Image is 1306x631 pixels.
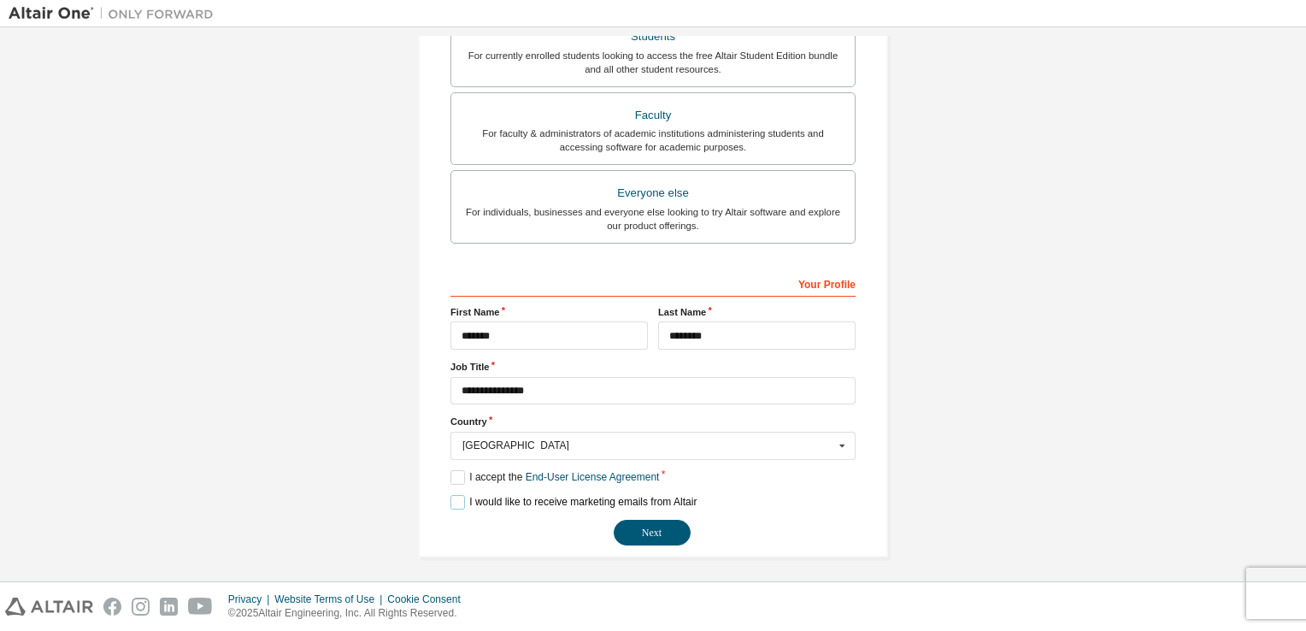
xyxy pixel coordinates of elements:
label: Last Name [658,305,856,319]
label: Job Title [450,360,856,374]
a: End-User License Agreement [526,471,660,483]
div: Everyone else [462,181,844,205]
p: © 2025 Altair Engineering, Inc. All Rights Reserved. [228,606,471,621]
img: youtube.svg [188,598,213,616]
img: linkedin.svg [160,598,178,616]
img: Altair One [9,5,222,22]
div: For currently enrolled students looking to access the free Altair Student Edition bundle and all ... [462,49,844,76]
div: Your Profile [450,269,856,297]
img: facebook.svg [103,598,121,616]
button: Next [614,520,691,545]
div: [GEOGRAPHIC_DATA] [462,440,834,451]
label: Country [450,415,856,428]
div: For individuals, businesses and everyone else looking to try Altair software and explore our prod... [462,205,844,233]
div: Website Terms of Use [274,593,387,606]
label: I would like to receive marketing emails from Altair [450,495,697,510]
div: Faculty [462,103,844,127]
div: Students [462,25,844,49]
label: First Name [450,305,648,319]
div: Privacy [228,593,274,606]
label: I accept the [450,470,659,485]
img: instagram.svg [132,598,150,616]
div: Cookie Consent [387,593,470,606]
div: For faculty & administrators of academic institutions administering students and accessing softwa... [462,127,844,154]
img: altair_logo.svg [5,598,93,616]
